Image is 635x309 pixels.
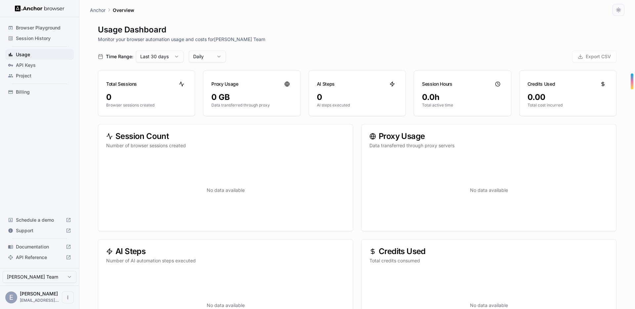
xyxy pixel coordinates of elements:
[62,291,74,303] button: Open menu
[5,22,74,33] div: Browser Playground
[106,132,345,140] h3: Session Count
[369,132,608,140] h3: Proxy Usage
[113,7,134,14] p: Overview
[16,24,71,31] span: Browser Playground
[5,242,74,252] div: Documentation
[106,142,345,149] p: Number of browser sessions created
[528,92,608,103] div: 0.00
[5,87,74,97] div: Billing
[422,103,503,108] p: Total active time
[16,227,63,234] span: Support
[317,92,398,103] div: 0
[106,81,137,87] h3: Total Sessions
[528,103,608,108] p: Total cost incurred
[90,7,106,14] p: Anchor
[5,33,74,44] div: Session History
[15,5,64,12] img: Anchor Logo
[20,291,58,296] span: Eran Samra
[211,81,238,87] h3: Proxy Usage
[16,89,71,95] span: Billing
[16,217,63,223] span: Schedule a demo
[369,157,608,223] div: No data available
[16,72,71,79] span: Project
[369,257,608,264] p: Total credits consumed
[16,62,71,68] span: API Keys
[16,254,63,261] span: API Reference
[106,257,345,264] p: Number of AI automation steps executed
[98,36,616,43] p: Monitor your browser automation usage and costs for [PERSON_NAME] Team
[5,252,74,263] div: API Reference
[106,53,133,60] span: Time Range:
[106,103,187,108] p: Browser sessions created
[16,243,63,250] span: Documentation
[5,215,74,225] div: Schedule a demo
[369,247,608,255] h3: Credits Used
[106,92,187,103] div: 0
[98,24,616,36] h1: Usage Dashboard
[211,103,292,108] p: Data transferred through proxy
[20,298,59,303] span: eransm1@gmail.com
[5,225,74,236] div: Support
[422,81,452,87] h3: Session Hours
[106,247,345,255] h3: AI Steps
[5,60,74,70] div: API Keys
[528,81,555,87] h3: Credits Used
[90,6,134,14] nav: breadcrumb
[106,157,345,223] div: No data available
[369,142,608,149] p: Data transferred through proxy servers
[5,70,74,81] div: Project
[317,103,398,108] p: AI steps executed
[317,81,335,87] h3: AI Steps
[16,35,71,42] span: Session History
[211,92,292,103] div: 0 GB
[16,51,71,58] span: Usage
[422,92,503,103] div: 0.0h
[5,291,17,303] div: E
[5,49,74,60] div: Usage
